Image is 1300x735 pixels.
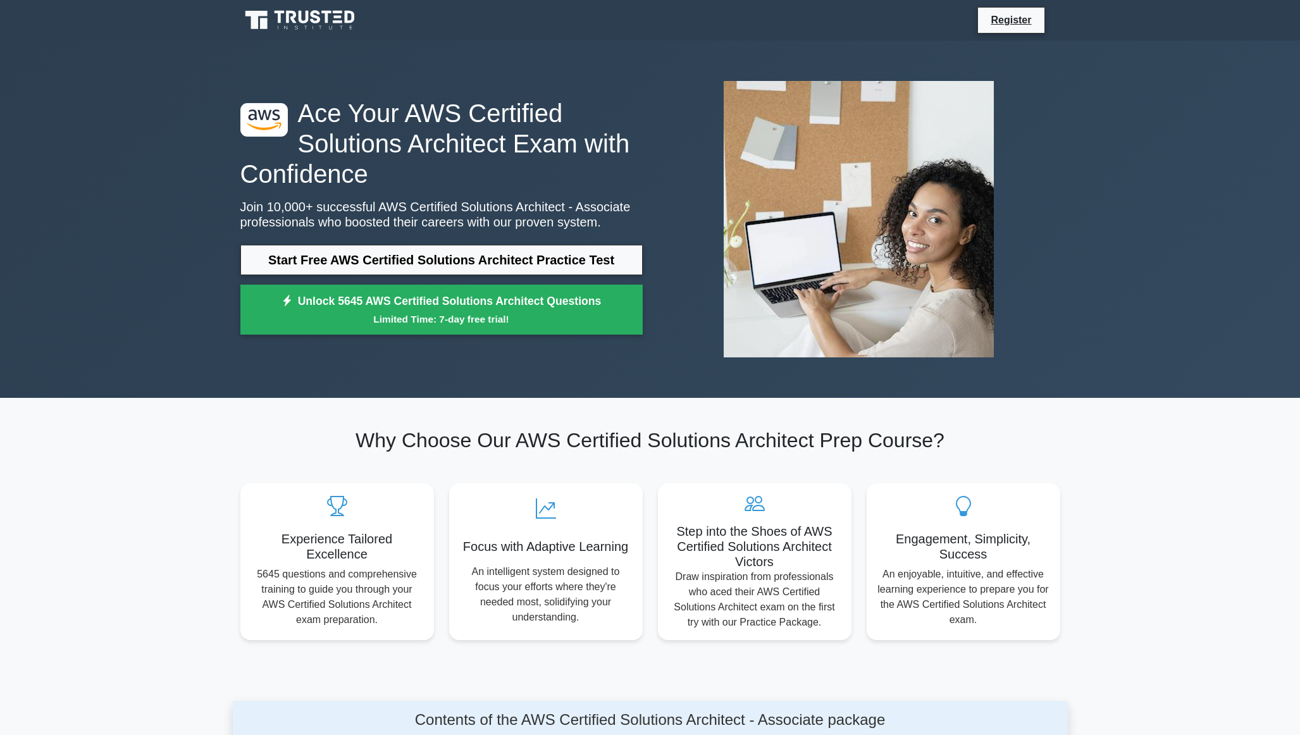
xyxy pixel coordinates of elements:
h5: Step into the Shoes of AWS Certified Solutions Architect Victors [668,524,841,569]
small: Limited Time: 7-day free trial! [256,312,627,326]
p: Join 10,000+ successful AWS Certified Solutions Architect - Associate professionals who boosted t... [240,199,643,230]
a: Start Free AWS Certified Solutions Architect Practice Test [240,245,643,275]
h1: Ace Your AWS Certified Solutions Architect Exam with Confidence [240,98,643,189]
p: An intelligent system designed to focus your efforts where they're needed most, solidifying your ... [459,564,633,625]
a: Unlock 5645 AWS Certified Solutions Architect QuestionsLimited Time: 7-day free trial! [240,285,643,335]
h5: Engagement, Simplicity, Success [877,531,1050,562]
h5: Focus with Adaptive Learning [459,539,633,554]
a: Register [983,12,1039,28]
p: 5645 questions and comprehensive training to guide you through your AWS Certified Solutions Archi... [251,567,424,627]
h2: Why Choose Our AWS Certified Solutions Architect Prep Course? [240,428,1060,452]
p: Draw inspiration from professionals who aced their AWS Certified Solutions Architect exam on the ... [668,569,841,630]
p: An enjoyable, intuitive, and effective learning experience to prepare you for the AWS Certified S... [877,567,1050,627]
h4: Contents of the AWS Certified Solutions Architect - Associate package [352,711,948,729]
h5: Experience Tailored Excellence [251,531,424,562]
